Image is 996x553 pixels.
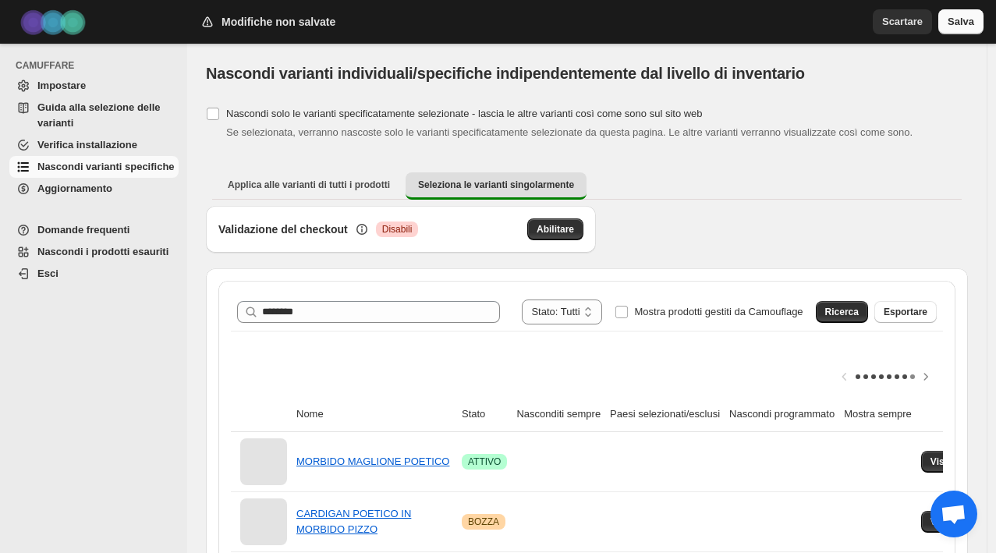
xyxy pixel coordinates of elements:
[938,9,984,34] button: Salva
[37,268,58,279] font: Esci
[206,65,805,82] font: Nascondi varianti individuali/specifiche indipendentemente dal livello di inventario
[9,97,179,134] a: Guida alla selezione delle varianti
[16,60,74,71] font: CAMUFFARE
[296,456,449,467] a: MORBIDO MAGLIONE POETICO
[537,224,574,235] font: Abilitare
[9,178,179,200] a: Aggiornamento
[873,9,932,34] button: Scartare
[218,223,348,236] font: Validazione del checkout
[729,408,835,420] font: Nascondi programmato
[37,183,112,194] font: Aggiornamento
[215,172,402,197] button: Applica alle varianti di tutti i prodotti
[844,408,912,420] font: Mostra sempre
[884,307,927,317] font: Esportare
[635,306,803,317] font: Mostra prodotti gestiti da Camouflage
[930,491,977,537] div: Aprire la chat
[9,241,179,263] a: Nascondi i prodotti esauriti
[226,126,913,138] font: Se selezionata, verranno nascoste solo le varianti specificatamente selezionate da questa pagina....
[9,219,179,241] a: Domande frequenti
[527,218,583,240] button: Abilitare
[37,80,86,91] font: Impostare
[462,408,485,420] font: Stato
[948,16,974,27] font: Salva
[418,179,574,190] font: Seleziona le varianti singolarmente
[37,246,168,257] font: Nascondi i prodotti esauriti
[516,408,601,420] font: Nasconditi sempre
[226,108,703,119] font: Nascondi solo le varianti specificatamente selezionate - lascia le altre varianti così come sono ...
[9,263,179,285] a: Esci
[37,161,175,172] font: Nascondi varianti specifiche
[610,408,720,420] font: Paesi selezionati/esclusi
[382,224,413,235] font: Disabili
[37,224,129,236] font: Domande frequenti
[37,139,137,151] font: Verifica installazione
[874,301,937,323] button: Esportare
[406,172,587,200] button: Seleziona le varianti singolarmente
[228,179,390,190] font: Applica alle varianti di tutti i prodotti
[296,408,324,420] font: Nome
[9,134,179,156] a: Verifica installazione
[9,156,179,178] a: Nascondi varianti specifiche
[222,16,335,28] font: Modifiche non salvate
[468,516,499,527] font: BOZZA
[9,75,179,97] a: Impostare
[825,307,859,317] font: Ricerca
[296,508,411,535] a: CARDIGAN POETICO IN MORBIDO PIZZO
[37,101,161,129] font: Guida alla selezione delle varianti
[468,456,501,467] font: ATTIVO
[816,301,868,323] button: Ricerca
[915,366,937,388] button: Scorri la tabella a destra di una colonna
[882,16,923,27] font: Scartare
